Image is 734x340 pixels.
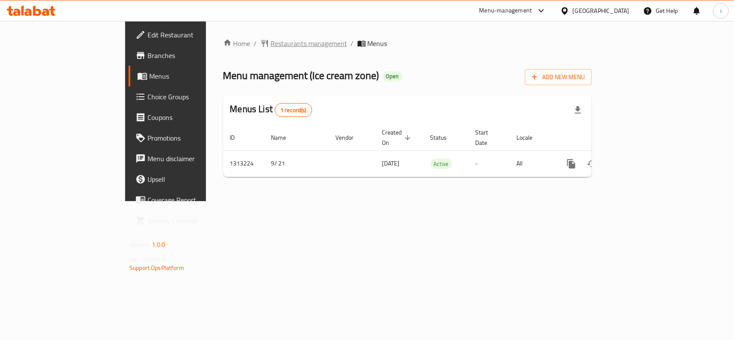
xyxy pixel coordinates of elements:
[525,69,592,85] button: Add New Menu
[532,72,585,83] span: Add New Menu
[129,128,248,148] a: Promotions
[129,239,150,250] span: Version:
[223,125,651,177] table: enhanced table
[129,190,248,210] a: Coverage Report
[382,127,413,148] span: Created On
[271,132,298,143] span: Name
[223,66,379,85] span: Menu management ( Ice cream zone )
[129,25,248,45] a: Edit Restaurant
[554,125,651,151] th: Actions
[147,174,241,184] span: Upsell
[147,215,241,226] span: Grocery Checklist
[147,30,241,40] span: Edit Restaurant
[275,103,312,117] div: Total records count
[129,262,184,273] a: Support.OpsPlatform
[129,169,248,190] a: Upsell
[430,132,458,143] span: Status
[147,153,241,164] span: Menu disclaimer
[368,38,387,49] span: Menus
[261,38,347,49] a: Restaurants management
[147,92,241,102] span: Choice Groups
[152,239,165,250] span: 1.0.0
[230,132,246,143] span: ID
[351,38,354,49] li: /
[129,254,169,265] span: Get support on:
[510,150,554,177] td: All
[561,153,582,174] button: more
[147,133,241,143] span: Promotions
[382,158,400,169] span: [DATE]
[430,159,452,169] span: Active
[147,195,241,205] span: Coverage Report
[720,6,722,15] span: i
[129,45,248,66] a: Branches
[129,107,248,128] a: Coupons
[129,210,248,231] a: Grocery Checklist
[568,100,588,120] div: Export file
[230,103,312,117] h2: Menus List
[582,153,602,174] button: Change Status
[517,132,544,143] span: Locale
[271,38,347,49] span: Restaurants management
[383,73,402,80] span: Open
[129,148,248,169] a: Menu disclaimer
[275,106,312,114] span: 1 record(s)
[129,66,248,86] a: Menus
[383,71,402,82] div: Open
[476,127,500,148] span: Start Date
[254,38,257,49] li: /
[573,6,630,15] div: [GEOGRAPHIC_DATA]
[469,150,510,177] td: -
[149,71,241,81] span: Menus
[147,112,241,123] span: Coupons
[336,132,365,143] span: Vendor
[147,50,241,61] span: Branches
[479,6,532,16] div: Menu-management
[223,38,592,49] nav: breadcrumb
[129,86,248,107] a: Choice Groups
[264,150,329,177] td: 9/ 21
